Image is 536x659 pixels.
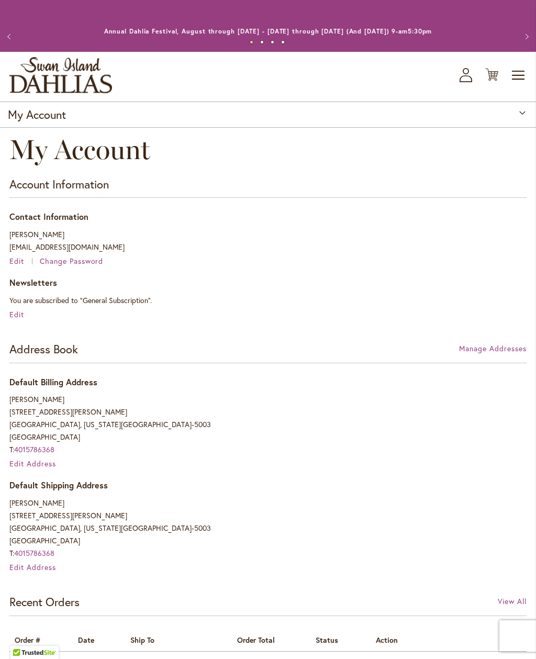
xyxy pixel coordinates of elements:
p: You are subscribed to "General Subscription". [9,294,527,307]
th: Date [73,629,125,651]
button: 2 of 4 [260,40,264,44]
a: Edit [9,309,24,319]
a: store logo [9,57,112,93]
span: Contact Information [9,211,88,222]
button: 4 of 4 [281,40,285,44]
button: 1 of 4 [250,40,253,44]
span: Newsletters [9,277,57,288]
th: Status [310,629,370,651]
th: Order # [9,629,73,651]
strong: Account Information [9,176,109,192]
address: [PERSON_NAME] [STREET_ADDRESS][PERSON_NAME] [GEOGRAPHIC_DATA], [US_STATE][GEOGRAPHIC_DATA]-5003 [... [9,497,527,560]
a: View All [498,596,527,607]
a: 4015786368 [14,548,54,558]
button: 3 of 4 [271,40,274,44]
span: Default Shipping Address [9,479,108,490]
th: Action [371,629,527,651]
p: [PERSON_NAME] [EMAIL_ADDRESS][DOMAIN_NAME] [9,228,527,253]
a: 4015786368 [14,444,54,454]
a: Annual Dahlia Festival, August through [DATE] - [DATE] through [DATE] (And [DATE]) 9-am5:30pm [104,27,432,35]
span: Default Billing Address [9,376,97,387]
a: Edit [9,256,38,266]
iframe: Launch Accessibility Center [8,622,37,651]
a: Change Password [40,256,104,266]
strong: Recent Orders [9,594,80,609]
a: Edit Address [9,562,56,572]
th: Order Total [232,629,310,651]
span: Manage Addresses [459,343,527,353]
button: Next [515,26,536,47]
a: Edit Address [9,459,56,468]
strong: My Account [8,107,66,122]
span: Edit [9,256,24,266]
th: Ship To [125,629,232,651]
span: My Account [9,133,150,166]
strong: Address Book [9,341,78,356]
address: [PERSON_NAME] [STREET_ADDRESS][PERSON_NAME] [GEOGRAPHIC_DATA], [US_STATE][GEOGRAPHIC_DATA]-5003 [... [9,393,527,456]
a: Manage Addresses [459,343,527,354]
